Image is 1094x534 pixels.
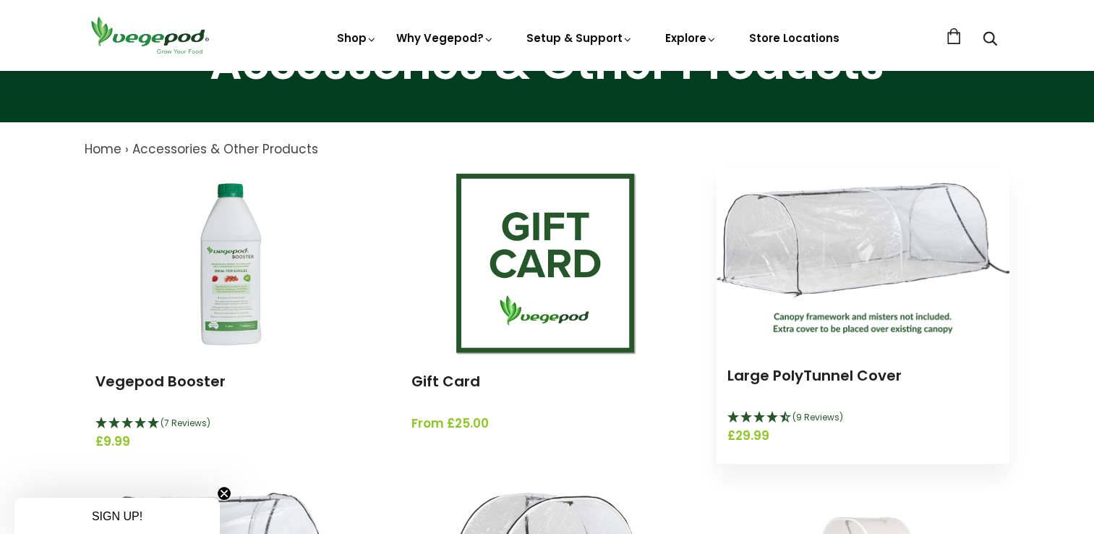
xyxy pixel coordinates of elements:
[456,174,637,355] img: Gift Card
[217,486,231,501] button: Close teaser
[792,411,843,423] span: (9 Reviews)
[85,14,215,56] img: Vegepod
[727,409,999,428] div: 4.44 Stars - 9 Reviews
[95,433,367,452] span: £9.99
[140,174,321,355] img: Vegepod Booster
[14,498,220,534] div: SIGN UP!Close teaser
[727,365,902,386] a: Large PolyTunnel Cover
[983,33,997,48] a: Search
[161,417,210,429] span: (7 Reviews)
[92,510,142,522] span: SIGN UP!
[411,415,683,433] span: From £25.00
[749,30,839,46] a: Store Locations
[85,140,121,158] a: Home
[727,427,999,446] span: £29.99
[85,140,1010,159] nav: breadcrumbs
[665,30,717,46] a: Explore
[95,415,367,433] div: 5 Stars - 7 Reviews
[396,30,495,46] a: Why Vegepod?
[337,30,377,46] a: Shop
[125,140,129,158] span: ›
[411,371,480,391] a: Gift Card
[526,30,633,46] a: Setup & Support
[95,371,226,391] a: Vegepod Booster
[717,183,1009,334] img: Large PolyTunnel Cover
[18,41,1076,86] h1: Accessories & Other Products
[132,140,318,158] a: Accessories & Other Products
